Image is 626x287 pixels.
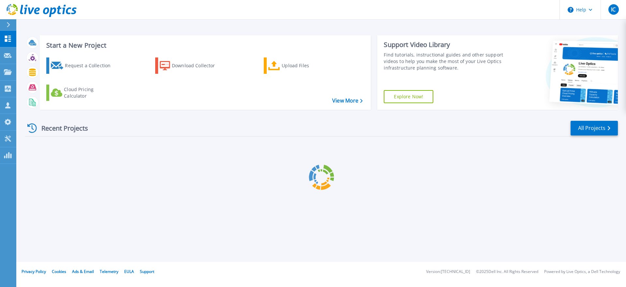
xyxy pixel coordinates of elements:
[64,86,116,99] div: Cloud Pricing Calculator
[544,270,620,274] li: Powered by Live Optics, a Dell Technology
[52,269,66,274] a: Cookies
[282,59,334,72] div: Upload Files
[46,57,119,74] a: Request a Collection
[384,40,506,49] div: Support Video Library
[140,269,154,274] a: Support
[332,98,363,104] a: View More
[22,269,46,274] a: Privacy Policy
[476,270,538,274] li: © 2025 Dell Inc. All Rights Reserved
[72,269,94,274] a: Ads & Email
[46,42,363,49] h3: Start a New Project
[384,52,506,71] div: Find tutorials, instructional guides and other support videos to help you make the most of your L...
[172,59,224,72] div: Download Collector
[65,59,117,72] div: Request a Collection
[155,57,228,74] a: Download Collector
[426,270,470,274] li: Version: [TECHNICAL_ID]
[124,269,134,274] a: EULA
[384,90,433,103] a: Explore Now!
[46,85,119,101] a: Cloud Pricing Calculator
[611,7,616,12] span: IC
[264,57,336,74] a: Upload Files
[571,121,618,136] a: All Projects
[100,269,118,274] a: Telemetry
[25,120,97,136] div: Recent Projects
